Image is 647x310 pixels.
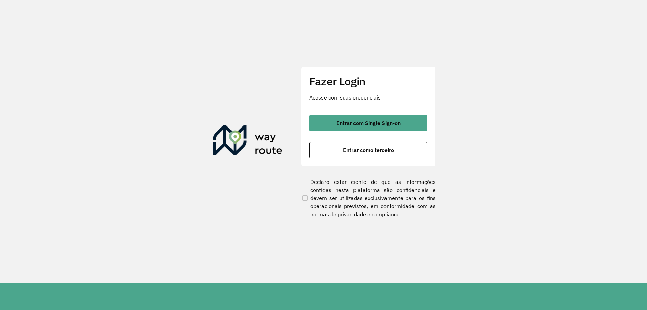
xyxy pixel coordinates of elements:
button: button [309,142,427,158]
button: button [309,115,427,131]
p: Acesse com suas credenciais [309,93,427,102]
span: Entrar como terceiro [343,147,394,153]
label: Declaro estar ciente de que as informações contidas nesta plataforma são confidenciais e devem se... [301,178,436,218]
span: Entrar com Single Sign-on [336,120,401,126]
img: Roteirizador AmbevTech [213,125,282,158]
h2: Fazer Login [309,75,427,88]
